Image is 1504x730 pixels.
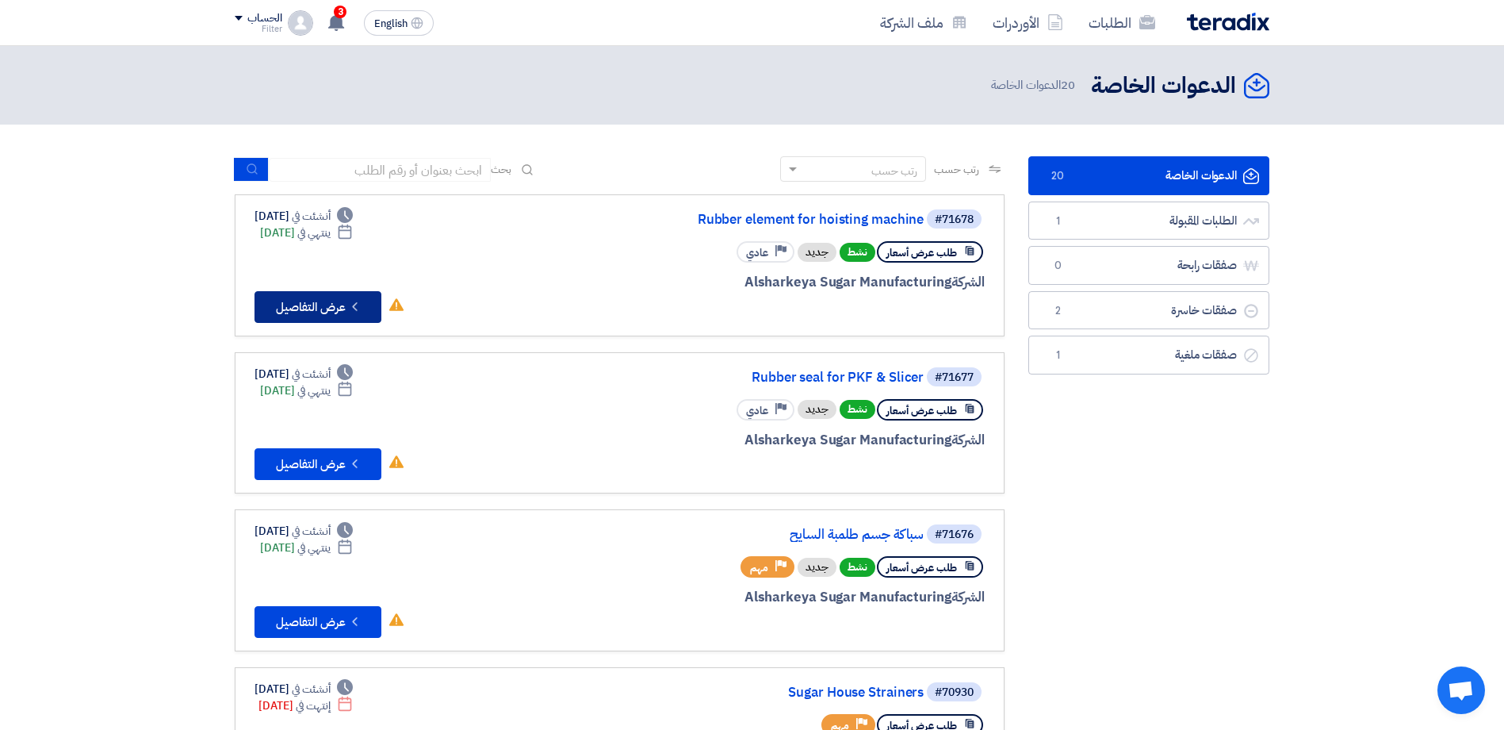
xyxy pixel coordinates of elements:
span: 20 [1048,168,1067,184]
span: الشركة [951,587,985,607]
span: طلب عرض أسعار [886,560,957,575]
h2: الدعوات الخاصة [1091,71,1236,102]
span: مهم [750,560,768,575]
div: #71676 [935,529,974,540]
button: عرض التفاصيل [254,448,381,480]
span: الدعوات الخاصة [991,76,1078,94]
div: جديد [798,243,836,262]
div: Open chat [1437,667,1485,714]
span: 1 [1048,348,1067,363]
a: سباكة جسم طلمبة السايح [607,528,924,542]
div: رتب حسب [871,163,917,179]
span: 1 [1048,213,1067,229]
a: الطلبات [1076,4,1168,41]
div: [DATE] [254,366,353,382]
img: profile_test.png [288,10,313,36]
span: ينتهي في [297,540,330,556]
div: جديد [798,558,836,577]
span: أنشئت في [292,681,330,697]
span: نشط [840,558,875,577]
span: 2 [1048,303,1067,319]
span: 0 [1048,258,1067,274]
div: [DATE] [260,540,353,556]
button: English [364,10,434,36]
span: عادي [746,403,768,418]
span: English [374,18,408,29]
span: أنشئت في [292,208,330,225]
span: أنشئت في [292,523,330,540]
div: جديد [798,400,836,419]
span: إنتهت في [296,697,330,714]
button: عرض التفاصيل [254,291,381,323]
span: نشط [840,243,875,262]
span: رتب حسب [934,161,979,178]
span: ينتهي في [297,382,330,399]
div: Filter [235,25,281,33]
div: [DATE] [254,523,353,540]
span: نشط [840,400,875,419]
a: ملف الشركة [867,4,980,41]
span: طلب عرض أسعار [886,403,957,418]
a: صفقات رابحة0 [1028,246,1269,285]
span: 3 [334,6,346,18]
span: أنشئت في [292,366,330,382]
a: Rubber element for hoisting machine [607,213,924,227]
span: بحث [491,161,511,178]
input: ابحث بعنوان أو رقم الطلب [269,158,491,182]
span: ينتهي في [297,225,330,241]
a: Sugar House Strainers [607,686,924,700]
span: 20 [1061,76,1075,94]
div: [DATE] [254,681,353,697]
a: الأوردرات [980,4,1076,41]
a: الدعوات الخاصة20 [1028,156,1269,195]
div: #71677 [935,372,974,383]
a: الطلبات المقبولة1 [1028,202,1269,240]
span: عادي [746,245,768,260]
div: #71678 [935,214,974,225]
div: #70930 [935,687,974,698]
span: طلب عرض أسعار [886,245,957,260]
button: عرض التفاصيل [254,606,381,638]
div: [DATE] [260,382,353,399]
span: الشركة [951,430,985,450]
div: [DATE] [254,208,353,225]
div: Alsharkeya Sugar Manufacturing [603,272,985,293]
div: الحساب [247,12,281,25]
a: Rubber seal for PKF & Slicer [607,371,924,385]
div: Alsharkeya Sugar Manufacturing [603,587,985,608]
div: Alsharkeya Sugar Manufacturing [603,430,985,451]
div: [DATE] [258,697,353,714]
img: Teradix logo [1187,13,1269,31]
a: صفقات ملغية1 [1028,336,1269,375]
a: صفقات خاسرة2 [1028,291,1269,330]
span: الشركة [951,272,985,292]
div: [DATE] [260,225,353,241]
